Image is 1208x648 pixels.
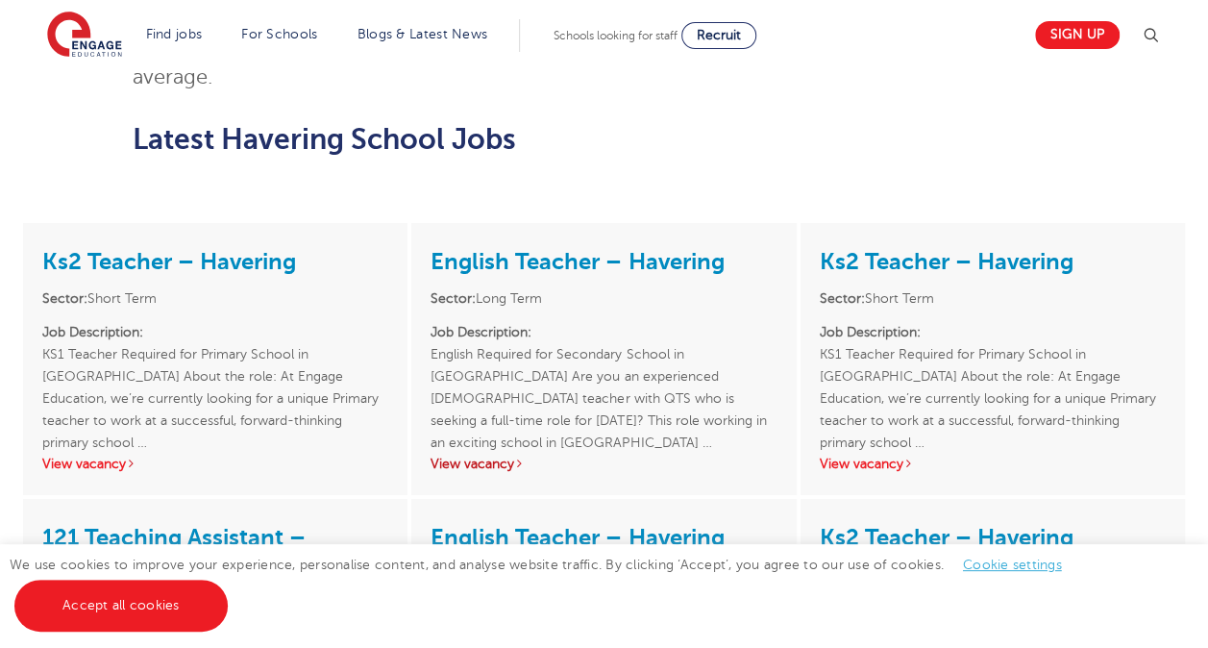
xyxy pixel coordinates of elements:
strong: Sector: [42,291,87,306]
img: Engage Education [47,12,122,60]
span: Recruit [697,28,741,42]
a: Find jobs [146,27,203,41]
a: View vacancy [820,457,914,471]
a: View vacancy [431,457,525,471]
strong: Job Description: [42,325,143,339]
p: KS1 Teacher Required for Primary School in [GEOGRAPHIC_DATA] About the role: At Engage Education,... [42,321,388,432]
a: Cookie settings [963,558,1062,572]
a: Ks2 Teacher – Havering [820,524,1073,551]
a: View vacancy [42,457,136,471]
strong: Job Description: [431,325,531,339]
span: We use cookies to improve your experience, personalise content, and analyse website traffic. By c... [10,558,1081,612]
span: Schools looking for staff [554,29,678,42]
a: Accept all cookies [14,580,228,632]
strong: Job Description: [820,325,921,339]
a: English Teacher – Havering [431,524,724,551]
a: Ks2 Teacher – Havering [42,248,296,275]
p: English Required for Secondary School in [GEOGRAPHIC_DATA] Are you an experienced [DEMOGRAPHIC_DA... [431,321,777,432]
a: Sign up [1035,21,1120,49]
a: For Schools [241,27,317,41]
li: Long Term [431,287,777,310]
li: Short Term [42,287,388,310]
a: Ks2 Teacher – Havering [820,248,1073,275]
li: Short Term [820,287,1166,310]
strong: Sector: [820,291,865,306]
a: Recruit [681,22,756,49]
p: KS1 Teacher Required for Primary School in [GEOGRAPHIC_DATA] About the role: At Engage Education,... [820,321,1166,432]
strong: Sector: [431,291,476,306]
a: English Teacher – Havering [431,248,724,275]
h2: Latest Havering School Jobs [133,123,1075,156]
a: Blogs & Latest News [357,27,488,41]
a: 121 Teaching Assistant – Havering [42,524,306,584]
